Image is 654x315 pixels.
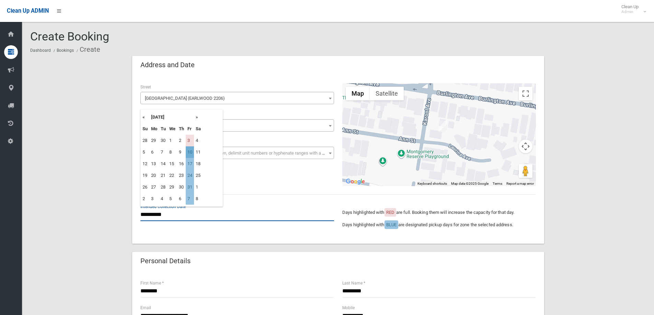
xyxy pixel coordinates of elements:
td: 14 [159,158,168,170]
span: BLUE [386,222,397,227]
img: Google [344,177,367,186]
th: Th [177,123,186,135]
th: Sa [194,123,203,135]
li: Create [75,43,100,56]
td: 22 [168,170,177,181]
td: 1 [168,135,177,146]
td: 8 [168,146,177,158]
a: Open this area in Google Maps (opens a new window) [344,177,367,186]
a: Bookings [57,48,74,53]
td: 31 [186,181,194,193]
td: 4 [194,135,203,146]
td: 17 [186,158,194,170]
td: 4 [159,193,168,205]
td: 12 [141,158,149,170]
div: 4 Karool Avenue, EARLWOOD NSW 2206 [439,121,447,132]
span: Clean Up [618,4,645,14]
td: 6 [177,193,186,205]
td: 6 [149,146,159,158]
td: 19 [141,170,149,181]
button: Drag Pegman onto the map to open Street View [519,164,532,178]
span: 4 [142,121,332,131]
td: 7 [159,146,168,158]
th: » [194,111,203,123]
button: Show street map [346,87,370,100]
span: Map data ©2025 Google [451,182,489,185]
small: Admin [621,9,639,14]
th: Fr [186,123,194,135]
td: 30 [177,181,186,193]
button: Map camera controls [519,140,532,153]
span: Karool Avenue (EARLWOOD 2206) [142,94,332,103]
td: 25 [194,170,203,181]
p: Days highlighted with are full. Booking them will increase the capacity for that day. [342,208,536,217]
td: 9 [177,146,186,158]
th: [DATE] [149,111,194,123]
span: 4 [140,119,334,132]
th: Mo [149,123,159,135]
td: 5 [168,193,177,205]
header: Address and Date [132,58,203,72]
span: Select the unit number from the dropdown, delimit unit numbers or hyphenate ranges with a comma [145,150,337,156]
p: Days highlighted with are designated pickup days for zone the selected address. [342,221,536,229]
td: 7 [186,193,194,205]
td: 13 [149,158,159,170]
td: 16 [177,158,186,170]
a: Dashboard [30,48,51,53]
td: 24 [186,170,194,181]
td: 20 [149,170,159,181]
span: RED [386,210,394,215]
a: Terms (opens in new tab) [493,182,502,185]
td: 18 [194,158,203,170]
th: Su [141,123,149,135]
a: Report a map error [506,182,534,185]
button: Toggle fullscreen view [519,87,532,100]
span: Karool Avenue (EARLWOOD 2206) [140,92,334,104]
th: We [168,123,177,135]
td: 11 [194,146,203,158]
th: « [141,111,149,123]
td: 29 [149,135,159,146]
td: 23 [177,170,186,181]
td: 1 [194,181,203,193]
td: 5 [141,146,149,158]
td: 3 [149,193,159,205]
td: 2 [177,135,186,146]
span: Clean Up ADMIN [7,8,49,14]
th: Tu [159,123,168,135]
td: 10 [186,146,194,158]
span: Create Booking [30,29,109,43]
td: 21 [159,170,168,181]
header: Personal Details [132,254,199,268]
td: 27 [149,181,159,193]
td: 2 [141,193,149,205]
button: Keyboard shortcuts [417,181,447,186]
button: Show satellite imagery [370,87,404,100]
td: 29 [168,181,177,193]
td: 3 [186,135,194,146]
td: 28 [141,135,149,146]
td: 26 [141,181,149,193]
td: 15 [168,158,177,170]
td: 28 [159,181,168,193]
td: 30 [159,135,168,146]
td: 8 [194,193,203,205]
